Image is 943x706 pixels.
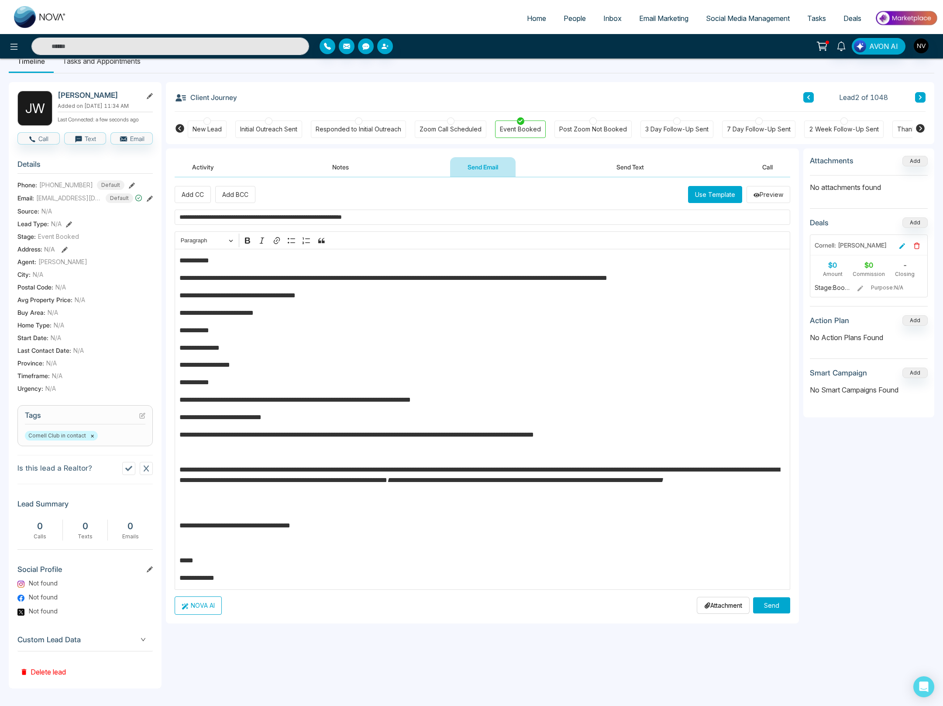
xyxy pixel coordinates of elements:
span: Deals [843,14,861,23]
div: 0 [67,520,103,533]
span: N/A [41,207,52,216]
a: Inbox [595,10,630,27]
span: Social Media Management [706,14,790,23]
div: $0 [851,260,887,270]
span: N/A [52,371,62,380]
div: Texts [67,533,103,541]
button: Send [753,597,790,613]
a: Deals [835,10,870,27]
p: Last Connected: a few seconds ago [58,114,153,124]
button: Call [17,132,60,145]
span: Not found [29,606,58,616]
span: Lead 2 of 1048 [839,92,888,103]
span: Email: [17,193,34,203]
span: Cornell Club in contact [25,431,98,441]
button: Call [745,157,790,177]
span: N/A [51,333,61,342]
h3: Tags [25,411,145,424]
div: 2 Week Follow-Up Sent [809,125,879,134]
a: Home [518,10,555,27]
span: Default [97,180,124,190]
span: N/A [46,358,57,368]
button: Email [110,132,153,145]
div: Cornell: [PERSON_NAME] [815,241,887,250]
button: Send Text [599,157,661,177]
div: J W [17,91,52,126]
img: Twitter Logo [17,609,24,616]
div: 7 Day Follow-Up Sent [727,125,791,134]
h3: Client Journey [175,91,237,104]
span: Add [902,157,928,164]
span: N/A [44,245,55,253]
button: Notes [315,157,366,177]
a: Social Media Management [697,10,798,27]
span: N/A [73,346,84,355]
h3: Deals [810,218,829,227]
span: down [141,637,146,642]
img: Nova CRM Logo [14,6,66,28]
p: Is this lead a Realtor? [17,463,92,474]
span: Not found [29,579,58,588]
p: No Smart Campaigns Found [810,385,928,395]
div: Event Booked [500,125,541,134]
span: Last Contact Date : [17,346,71,355]
span: People [564,14,586,23]
h3: Social Profile [17,565,153,578]
span: Start Date : [17,333,48,342]
span: N/A [55,282,66,292]
button: Activity [175,157,231,177]
button: × [90,432,94,440]
li: Timeline [9,49,54,73]
p: No Action Plans Found [810,332,928,343]
div: Amount [815,270,851,278]
button: Send Email [450,157,516,177]
button: Text [64,132,107,145]
button: Add [902,217,928,228]
span: [PERSON_NAME] [38,257,87,266]
span: N/A [45,384,56,393]
div: 0 [112,520,148,533]
span: Tasks [807,14,826,23]
div: Calls [22,533,58,541]
h3: Lead Summary [17,499,153,513]
img: User Avatar [914,38,929,53]
button: Add [902,156,928,166]
span: Inbox [603,14,622,23]
div: 3 Day Follow-Up Sent [645,125,709,134]
span: Buy Area : [17,308,45,317]
div: Commission [851,270,887,278]
span: Avg Property Price : [17,295,72,304]
button: AVON AI [852,38,905,55]
div: Editor editing area: main [175,249,790,590]
span: Province : [17,358,44,368]
span: Urgency : [17,384,43,393]
span: Email Marketing [639,14,688,23]
span: Agent: [17,257,36,266]
div: Editor toolbar [175,231,790,248]
h3: Attachments [810,156,854,165]
img: Facebook Logo [17,595,24,602]
span: AVON AI [869,41,898,52]
span: Stage: [17,232,36,241]
span: N/A [75,295,85,304]
button: Add [902,368,928,378]
div: Open Intercom Messenger [913,676,934,697]
span: Purpose: N/A [871,284,922,292]
button: Use Template [688,186,742,203]
span: Default [106,193,133,203]
button: Delete lead [17,651,69,680]
span: Paragraph [181,235,226,246]
img: Lead Flow [854,40,866,52]
div: New Lead [193,125,222,134]
span: Address: [17,245,55,254]
span: Source: [17,207,39,216]
span: Event Booked [38,232,79,241]
span: Stage: Booked Event [815,283,851,292]
span: [EMAIL_ADDRESS][DOMAIN_NAME] [36,193,102,203]
span: Home Type : [17,320,52,330]
button: Add BCC [215,186,255,203]
button: Preview [747,186,790,203]
h3: Details [17,160,153,173]
span: N/A [51,219,62,228]
span: Home [527,14,546,23]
